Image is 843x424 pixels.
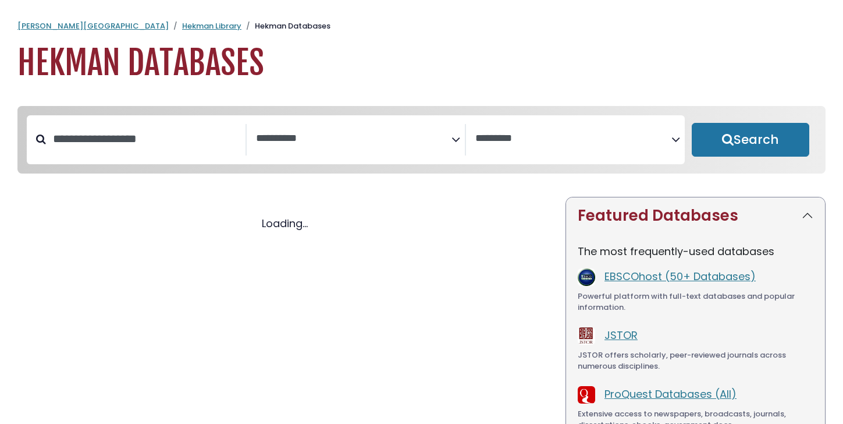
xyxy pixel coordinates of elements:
button: Submit for Search Results [692,123,809,157]
li: Hekman Databases [241,20,330,32]
a: Hekman Library [182,20,241,31]
button: Featured Databases [566,197,825,234]
p: The most frequently-used databases [578,243,813,259]
nav: breadcrumb [17,20,826,32]
a: [PERSON_NAME][GEOGRAPHIC_DATA] [17,20,169,31]
div: Powerful platform with full-text databases and popular information. [578,291,813,313]
textarea: Search [256,133,452,145]
input: Search database by title or keyword [46,129,246,149]
nav: Search filters [17,106,826,174]
div: Loading... [17,215,552,231]
a: ProQuest Databases (All) [604,387,737,401]
a: JSTOR [604,328,638,342]
div: JSTOR offers scholarly, peer-reviewed journals across numerous disciplines. [578,349,813,372]
a: EBSCOhost (50+ Databases) [604,269,756,284]
textarea: Search [475,133,671,145]
h1: Hekman Databases [17,44,826,83]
